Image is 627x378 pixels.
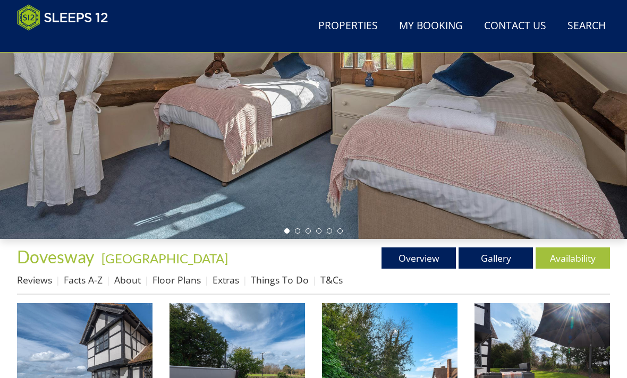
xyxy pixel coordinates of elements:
a: Availability [536,247,610,269]
a: Contact Us [480,14,550,38]
a: My Booking [395,14,467,38]
a: T&Cs [320,273,343,286]
a: Overview [382,247,456,269]
a: Extras [213,273,239,286]
a: Search [563,14,610,38]
a: Things To Do [251,273,309,286]
a: Properties [314,14,382,38]
a: Dovesway [17,246,97,267]
a: Gallery [459,247,533,269]
img: Sleeps 12 [17,4,108,31]
a: Reviews [17,273,52,286]
span: Dovesway [17,246,94,267]
iframe: Customer reviews powered by Trustpilot [12,37,123,46]
span: - [97,251,228,266]
a: Floor Plans [152,273,201,286]
a: Facts A-Z [64,273,103,286]
a: About [114,273,141,286]
a: [GEOGRAPHIC_DATA] [101,251,228,266]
